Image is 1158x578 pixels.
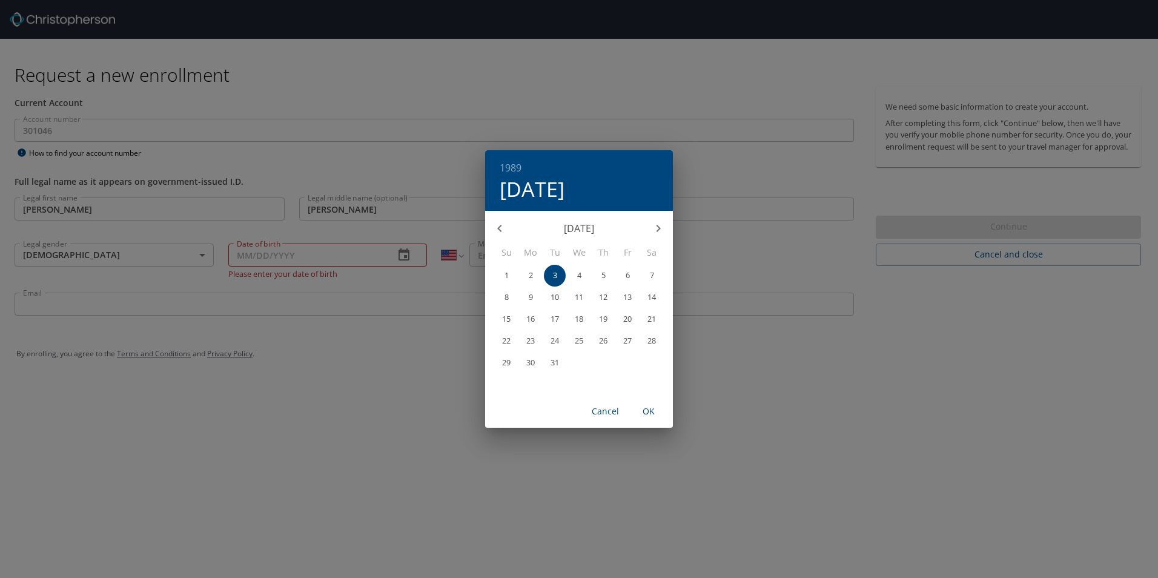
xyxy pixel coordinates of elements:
button: 11 [568,287,590,308]
p: 26 [599,337,607,345]
span: Th [592,246,614,259]
button: 1989 [500,159,521,176]
p: 12 [599,293,607,301]
button: 21 [641,308,663,330]
p: 16 [526,315,535,323]
button: 4 [568,265,590,287]
button: Cancel [586,400,624,423]
p: 4 [577,271,581,279]
button: 29 [495,352,517,374]
button: 28 [641,330,663,352]
p: 3 [553,271,557,279]
button: 7 [641,265,663,287]
p: 19 [599,315,607,323]
button: 17 [544,308,566,330]
p: 15 [502,315,511,323]
p: 28 [647,337,656,345]
button: 23 [520,330,541,352]
button: 22 [495,330,517,352]
button: 13 [617,287,638,308]
p: 8 [505,293,509,301]
p: 27 [623,337,632,345]
button: 30 [520,352,541,374]
p: 2 [529,271,533,279]
button: 1 [495,265,517,287]
button: 24 [544,330,566,352]
span: We [568,246,590,259]
button: [DATE] [500,176,564,202]
button: 3 [544,265,566,287]
p: 7 [650,271,654,279]
button: 12 [592,287,614,308]
button: 9 [520,287,541,308]
button: 19 [592,308,614,330]
button: 25 [568,330,590,352]
button: 10 [544,287,566,308]
span: Cancel [591,404,620,419]
span: Mo [520,246,541,259]
p: 21 [647,315,656,323]
p: 9 [529,293,533,301]
p: 5 [601,271,606,279]
p: [DATE] [514,221,644,236]
button: 26 [592,330,614,352]
p: 25 [575,337,583,345]
button: 16 [520,308,541,330]
button: 2 [520,265,541,287]
button: 14 [641,287,663,308]
span: OK [634,404,663,419]
p: 17 [551,315,559,323]
p: 20 [623,315,632,323]
p: 13 [623,293,632,301]
p: 6 [626,271,630,279]
p: 24 [551,337,559,345]
button: 18 [568,308,590,330]
button: 6 [617,265,638,287]
span: Sa [641,246,663,259]
span: Tu [544,246,566,259]
button: 15 [495,308,517,330]
button: 20 [617,308,638,330]
span: Su [495,246,517,259]
p: 11 [575,293,583,301]
span: Fr [617,246,638,259]
button: 5 [592,265,614,287]
p: 10 [551,293,559,301]
p: 22 [502,337,511,345]
p: 23 [526,337,535,345]
p: 31 [551,359,559,367]
p: 1 [505,271,509,279]
button: OK [629,400,668,423]
p: 30 [526,359,535,367]
p: 18 [575,315,583,323]
p: 29 [502,359,511,367]
button: 8 [495,287,517,308]
p: 14 [647,293,656,301]
button: 27 [617,330,638,352]
button: 31 [544,352,566,374]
